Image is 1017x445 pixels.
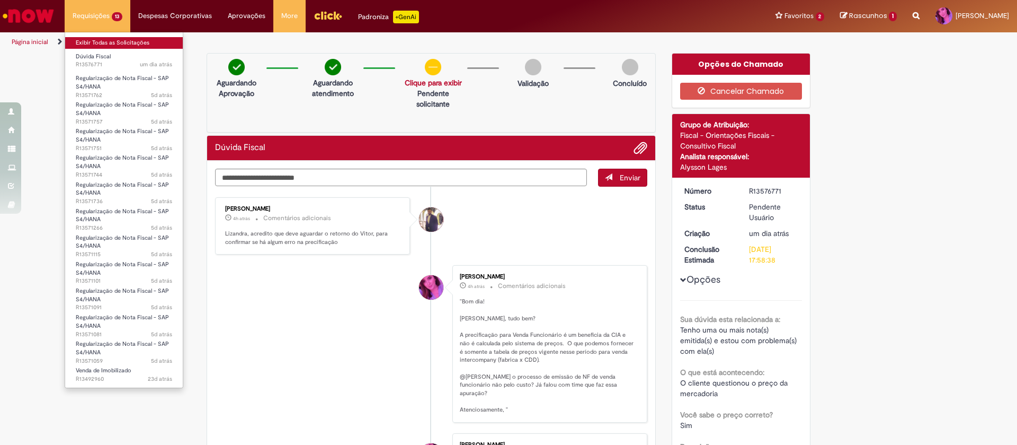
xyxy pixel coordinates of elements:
a: Aberto R13571081 : Regularização de Nota Fiscal - SAP S4/HANA [65,312,183,335]
span: Dúvida Fiscal [76,53,111,60]
span: 5d atrás [151,144,172,152]
time: 29/09/2025 13:13:39 [749,229,789,238]
h2: Dúvida Fiscal Histórico de tíquete [215,143,265,153]
img: img-circle-grey.png [622,59,638,75]
small: Comentários adicionais [263,214,331,223]
span: Regularização de Nota Fiscal - SAP S4/HANA [76,287,169,303]
b: Sua dúvida esta relacionada a: [680,315,780,324]
span: 13 [112,12,122,21]
time: 26/09/2025 16:48:26 [151,91,172,99]
span: 4h atrás [468,283,485,290]
span: 5d atrás [151,197,172,205]
span: R13571101 [76,277,172,285]
p: Concluído [613,78,647,89]
span: Regularização de Nota Fiscal - SAP S4/HANA [76,74,169,91]
time: 30/09/2025 13:57:10 [468,283,485,290]
span: R13571115 [76,250,172,259]
span: Rascunhos [849,11,887,21]
img: check-circle-green.png [325,59,341,75]
p: Lizandra, acredito que deve aguardar o retorno do Vitor, para confirmar se há algum erro na preci... [225,230,402,246]
a: Aberto R13571059 : Regularização de Nota Fiscal - SAP S4/HANA [65,338,183,361]
span: Regularização de Nota Fiscal - SAP S4/HANA [76,207,169,224]
a: Aberto R13571751 : Regularização de Nota Fiscal - SAP S4/HANA [65,126,183,149]
span: 5d atrás [151,171,172,179]
div: [PERSON_NAME] [225,206,402,212]
span: R13571736 [76,197,172,206]
a: Página inicial [12,38,48,46]
span: R13571266 [76,224,172,232]
dt: Criação [676,228,742,239]
span: More [281,11,298,21]
span: Regularização de Nota Fiscal - SAP S4/HANA [76,234,169,250]
span: R13492960 [76,375,172,383]
div: Alysson Lages [680,162,802,172]
a: Clique para exibir [405,78,462,88]
dt: Número [676,186,742,196]
span: 5d atrás [151,224,172,232]
div: Gabriel Rodrigues Barao [419,207,443,232]
div: Padroniza [358,11,419,23]
div: [DATE] 17:58:38 [749,244,798,265]
span: 4h atrás [233,215,250,222]
span: Regularização de Nota Fiscal - SAP S4/HANA [76,127,169,144]
button: Cancelar Chamado [680,83,802,100]
ul: Requisições [65,32,183,388]
span: Despesas Corporativas [138,11,212,21]
time: 26/09/2025 15:11:29 [151,303,172,311]
p: Pendente solicitante [405,88,462,109]
span: Regularização de Nota Fiscal - SAP S4/HANA [76,154,169,170]
img: circle-minus.png [425,59,441,75]
span: 2 [816,12,825,21]
img: img-circle-grey.png [525,59,541,75]
span: [PERSON_NAME] [956,11,1009,20]
p: Validação [518,78,549,89]
time: 26/09/2025 16:47:16 [151,144,172,152]
span: Sim [680,421,692,430]
time: 26/09/2025 15:12:45 [151,277,172,285]
span: Regularização de Nota Fiscal - SAP S4/HANA [76,101,169,117]
span: um dia atrás [749,229,789,238]
p: +GenAi [393,11,419,23]
span: Aprovações [228,11,265,21]
textarea: Digite sua mensagem aqui... [215,169,587,187]
time: 26/09/2025 15:10:16 [151,330,172,338]
div: Pendente Usuário [749,202,798,223]
time: 26/09/2025 15:39:06 [151,224,172,232]
time: 26/09/2025 15:07:35 [151,357,172,365]
b: O que está acontecendo: [680,368,764,377]
img: click_logo_yellow_360x200.png [314,7,342,23]
span: Requisições [73,11,110,21]
p: Aguardando Aprovação [211,77,261,99]
span: R13571762 [76,91,172,100]
div: Analista responsável: [680,151,802,162]
span: 23d atrás [148,375,172,383]
div: Lizandra Henriques Silva [419,275,443,300]
span: Regularização de Nota Fiscal - SAP S4/HANA [76,181,169,197]
span: Enviar [620,173,640,182]
span: 5d atrás [151,277,172,285]
a: Aberto R13571115 : Regularização de Nota Fiscal - SAP S4/HANA [65,232,183,255]
div: Opções do Chamado [672,54,810,75]
a: Aberto R13576771 : Dúvida Fiscal [65,51,183,71]
span: Favoritos [784,11,814,21]
time: 08/09/2025 10:33:00 [148,375,172,383]
time: 26/09/2025 16:45:51 [151,197,172,205]
a: Aberto R13571091 : Regularização de Nota Fiscal - SAP S4/HANA [65,285,183,308]
time: 26/09/2025 16:46:37 [151,171,172,179]
div: R13576771 [749,186,798,196]
span: 5d atrás [151,330,172,338]
b: Você sabe o preço correto? [680,410,773,420]
img: ServiceNow [1,5,56,27]
div: 29/09/2025 13:13:39 [749,228,798,239]
span: R13576771 [76,60,172,69]
span: R13571059 [76,357,172,365]
dt: Conclusão Estimada [676,244,742,265]
span: R13571751 [76,144,172,153]
span: 5d atrás [151,357,172,365]
p: "Bom dia! [PERSON_NAME], tudo bem? A precificação para Venda Funcionário é um beneficia da CIA e ... [460,298,636,414]
a: Aberto R13571744 : Regularização de Nota Fiscal - SAP S4/HANA [65,152,183,175]
p: Aguardando atendimento [308,77,358,99]
small: Comentários adicionais [498,282,566,291]
a: Rascunhos [840,11,897,21]
a: Aberto R13571757 : Regularização de Nota Fiscal - SAP S4/HANA [65,99,183,122]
